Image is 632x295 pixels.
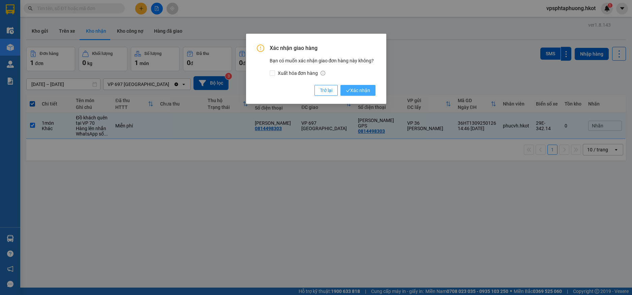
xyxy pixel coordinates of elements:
span: Trở lại [320,87,332,94]
button: Trở lại [314,85,338,96]
span: Xác nhận giao hàng [270,45,375,52]
span: Xác nhận [346,87,370,94]
span: exclamation-circle [257,45,264,52]
span: info-circle [321,71,325,76]
span: check [346,88,350,93]
button: checkXác nhận [340,85,375,96]
span: Xuất hóa đơn hàng [275,69,328,77]
div: Bạn có muốn xác nhận giao đơn hàng này không? [270,57,375,77]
